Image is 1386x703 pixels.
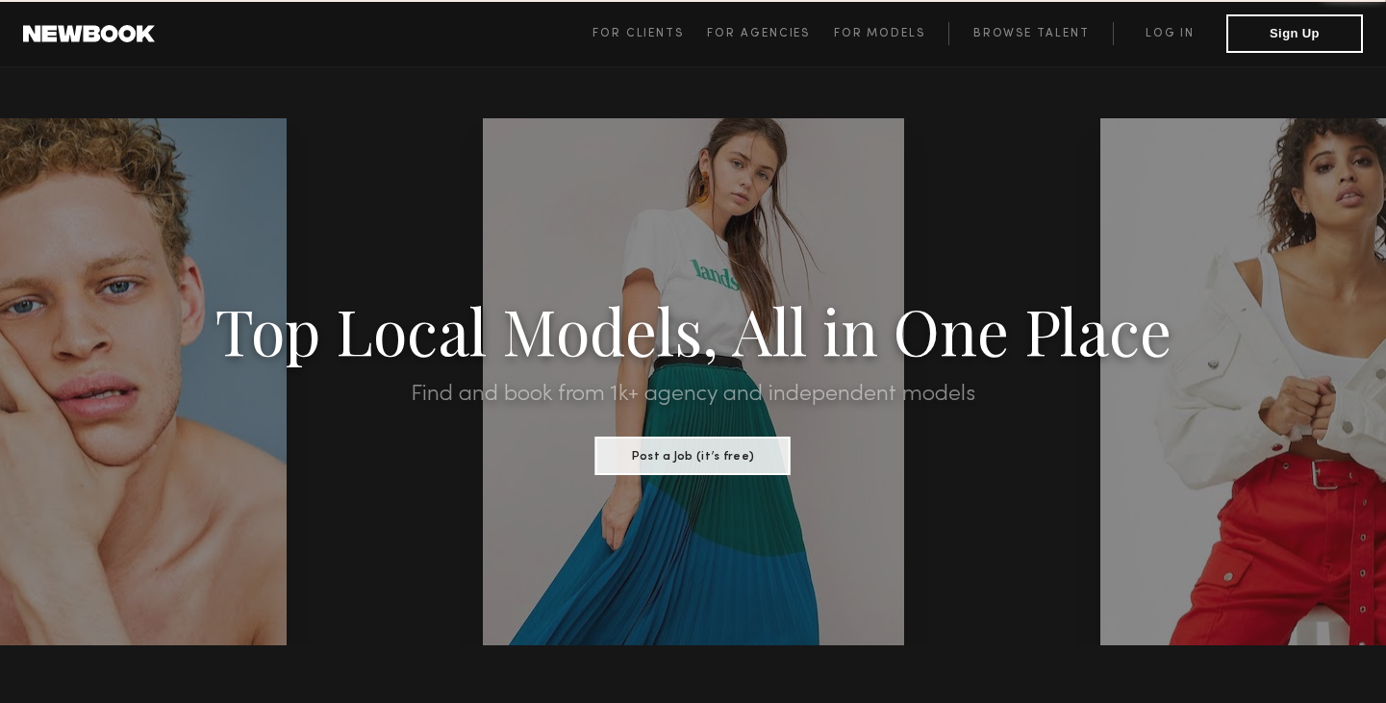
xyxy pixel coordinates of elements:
a: For Models [834,22,949,45]
h2: Find and book from 1k+ agency and independent models [104,383,1282,406]
h1: Top Local Models, All in One Place [104,300,1282,360]
button: Sign Up [1226,14,1363,53]
a: For Agencies [707,22,833,45]
button: Post a Job (it’s free) [595,437,791,475]
a: Post a Job (it’s free) [595,443,791,464]
span: For Models [834,28,925,39]
span: For Agencies [707,28,810,39]
a: Log in [1113,22,1226,45]
span: For Clients [592,28,684,39]
a: For Clients [592,22,707,45]
a: Browse Talent [948,22,1113,45]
